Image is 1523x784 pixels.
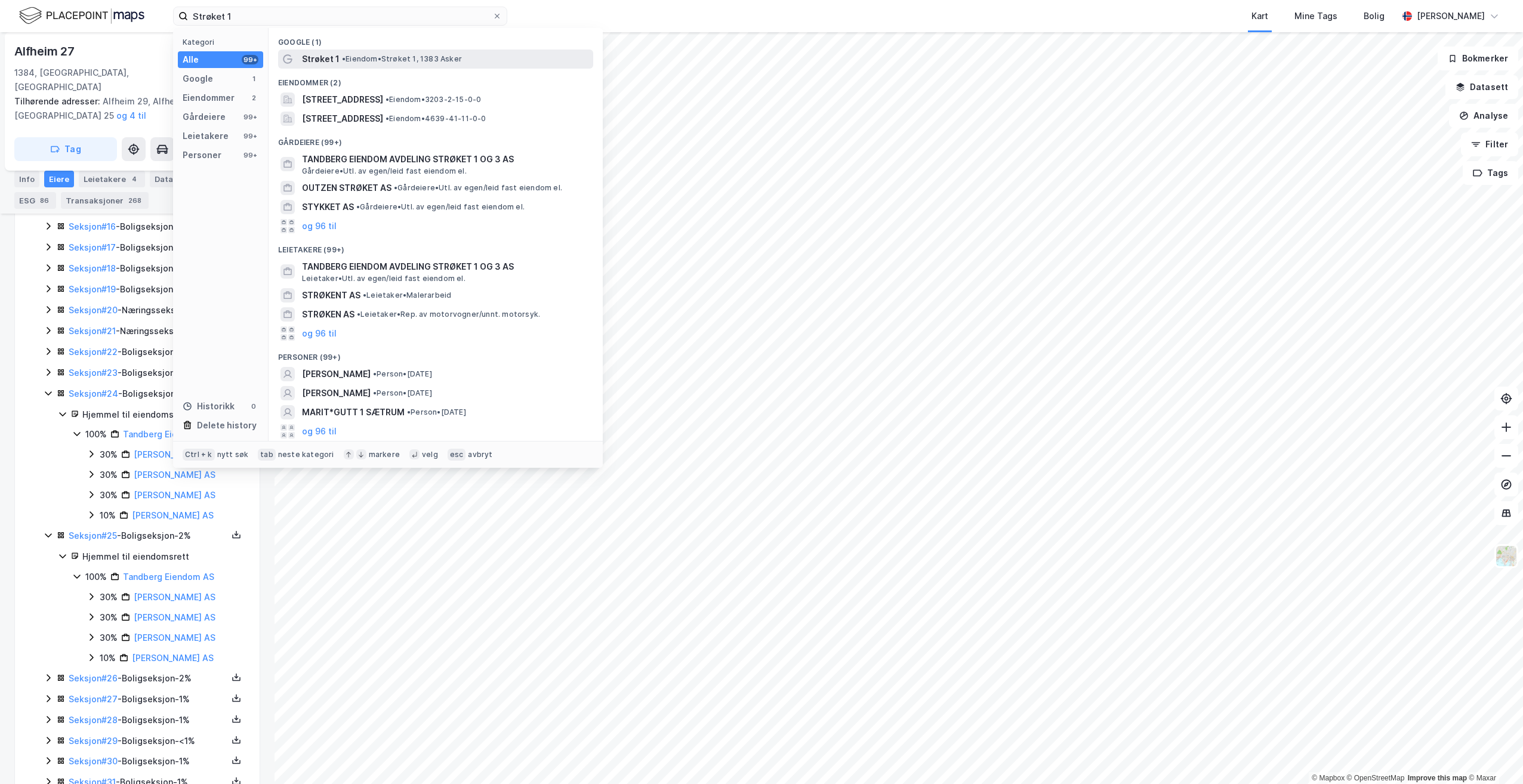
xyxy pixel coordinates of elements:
[242,112,258,122] div: 99+
[134,632,215,643] a: [PERSON_NAME] AS
[134,612,215,622] a: [PERSON_NAME] AS
[422,450,438,459] div: velg
[183,91,235,105] div: Eiendommer
[407,408,411,416] span: •
[69,263,116,273] a: Seksjon#18
[302,219,337,233] button: og 96 til
[123,572,214,582] a: Tandberg Eiendom AS
[1461,132,1518,156] button: Filter
[183,449,215,461] div: Ctrl + k
[69,694,118,704] a: Seksjon#27
[69,388,118,399] a: Seksjon#24
[342,54,462,64] span: Eiendom • Strøket 1, 1383 Asker
[69,756,118,766] a: Seksjon#30
[1463,161,1518,185] button: Tags
[386,114,389,123] span: •
[14,66,205,94] div: 1384, [GEOGRAPHIC_DATA], [GEOGRAPHIC_DATA]
[69,324,227,338] div: - Næringsseksjon - 1%
[69,754,227,768] div: - Boligseksjon - 1%
[363,291,451,300] span: Leietaker • Malerarbeid
[373,369,377,378] span: •
[100,447,118,462] div: 30%
[100,488,118,502] div: 30%
[242,55,258,64] div: 99+
[61,192,149,209] div: Transaksjoner
[302,152,588,166] span: TANDBERG EIENDOM AVDELING STRØKET 1 OG 3 AS
[269,236,603,257] div: Leietakere (99+)
[468,450,492,459] div: avbryt
[100,508,116,523] div: 10%
[386,95,481,104] span: Eiendom • 3203-2-15-0-0
[369,450,400,459] div: markere
[14,171,39,187] div: Info
[357,310,540,319] span: Leietaker • Rep. av motorvogner/unnt. motorsyk.
[1347,774,1405,782] a: OpenStreetMap
[249,93,258,103] div: 2
[134,449,215,459] a: [PERSON_NAME] AS
[302,260,588,274] span: TANDBERG EIENDOM AVDELING STRØKET 1 OG 3 AS
[1417,9,1485,23] div: [PERSON_NAME]
[38,195,51,206] div: 86
[249,402,258,411] div: 0
[69,713,227,727] div: - Boligseksjon - 1%
[278,450,334,459] div: neste kategori
[69,366,227,380] div: - Boligseksjon - 1%
[69,387,227,401] div: - Boligseksjon - 1%
[14,42,77,61] div: Alfheim 27
[69,530,117,541] a: Seksjon#25
[356,202,360,211] span: •
[128,173,140,185] div: 4
[394,183,397,192] span: •
[302,166,467,176] span: Gårdeiere • Utl. av egen/leid fast eiendom el.
[302,288,360,303] span: STRØKENT AS
[69,736,118,746] a: Seksjon#29
[197,418,257,433] div: Delete history
[69,671,227,686] div: - Boligseksjon - 2%
[302,200,354,214] span: STYKKET AS
[69,368,118,378] a: Seksjon#23
[82,408,245,422] div: Hjemmel til eiendomsrett
[373,388,377,397] span: •
[132,653,214,663] a: [PERSON_NAME] AS
[363,291,366,300] span: •
[1408,774,1467,782] a: Improve this map
[407,408,466,417] span: Person • [DATE]
[188,7,492,25] input: Søk på adresse, matrikkel, gårdeiere, leietakere eller personer
[1463,727,1523,784] iframe: Chat Widget
[1294,9,1337,23] div: Mine Tags
[302,367,371,381] span: [PERSON_NAME]
[123,429,214,439] a: Tandberg Eiendom AS
[183,129,229,143] div: Leietakere
[302,92,383,107] span: [STREET_ADDRESS]
[373,369,432,379] span: Person • [DATE]
[1364,9,1385,23] div: Bolig
[394,183,562,193] span: Gårdeiere • Utl. av egen/leid fast eiendom el.
[100,468,118,482] div: 30%
[14,137,117,161] button: Tag
[302,52,340,66] span: Strøket 1
[373,388,432,398] span: Person • [DATE]
[302,181,391,195] span: OUTZEN STRØKET AS
[302,307,354,322] span: STRØKEN AS
[386,114,486,124] span: Eiendom • 4639-41-11-0-0
[183,110,226,124] div: Gårdeiere
[69,240,227,255] div: - Boligseksjon - <1%
[100,631,118,645] div: 30%
[69,305,118,315] a: Seksjon#20
[249,74,258,84] div: 1
[269,28,603,50] div: Google (1)
[126,195,144,206] div: 268
[1312,774,1345,782] a: Mapbox
[1495,545,1518,567] img: Z
[302,386,371,400] span: [PERSON_NAME]
[357,310,360,319] span: •
[183,38,263,47] div: Kategori
[1445,75,1518,99] button: Datasett
[269,343,603,365] div: Personer (99+)
[134,470,215,480] a: [PERSON_NAME] AS
[302,112,383,126] span: [STREET_ADDRESS]
[69,345,227,359] div: - Boligseksjon - <1%
[134,490,215,500] a: [PERSON_NAME] AS
[342,54,346,63] span: •
[1463,727,1523,784] div: Kontrollprogram for chat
